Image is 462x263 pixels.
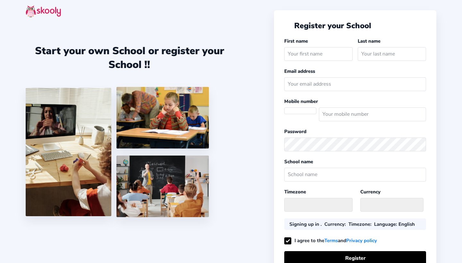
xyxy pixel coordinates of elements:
[360,189,381,195] label: Currency
[284,68,315,74] label: Email address
[284,128,306,135] label: Password
[358,47,426,61] input: Your last name
[284,158,313,165] label: School name
[116,87,209,148] img: 4.png
[284,189,306,195] label: Timezone
[416,141,423,148] ion-icon: eye outline
[348,221,370,227] b: Timezone
[374,221,396,227] b: Language
[284,168,426,182] input: School name
[26,88,111,216] img: 1.jpg
[294,21,371,31] span: Register your School
[116,156,209,217] img: 5.png
[319,107,426,121] input: Your mobile number
[284,237,377,244] label: I agree to the and
[416,141,426,148] button: eye outlineeye off outline
[284,22,291,29] button: arrow back outline
[26,5,61,18] img: skooly-logo.png
[324,221,346,227] div: :
[284,98,318,105] label: Mobile number
[284,77,426,91] input: Your email address
[358,38,381,44] label: Last name
[284,47,353,61] input: Your first name
[289,221,322,227] div: Signing up in .
[284,38,308,44] label: First name
[348,221,372,227] div: :
[374,221,415,227] div: : English
[324,237,338,245] a: Terms
[346,237,377,245] a: Privacy policy
[26,44,233,72] div: Start your own School or register your School !!
[324,221,345,227] b: Currency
